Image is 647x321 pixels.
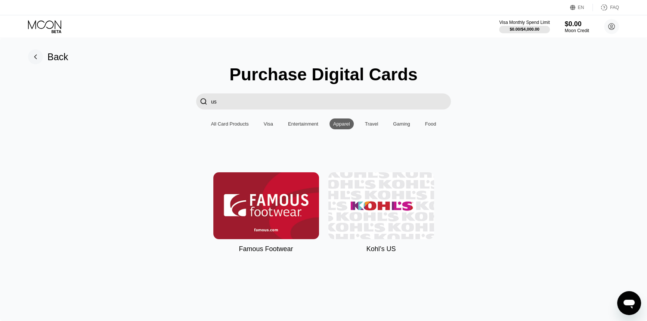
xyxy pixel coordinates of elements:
div: $0.00Moon Credit [565,20,589,33]
div: Visa Monthly Spend Limit [499,20,550,25]
div: $0.00 [565,20,589,28]
div: Visa Monthly Spend Limit$0.00/$4,000.00 [499,20,550,33]
div: Entertainment [284,118,322,129]
div: FAQ [610,5,619,10]
div: EN [570,4,593,11]
iframe: Button to launch messaging window [617,291,641,315]
div: Gaming [393,121,410,127]
div: Moon Credit [565,28,589,33]
div: Back [28,49,68,64]
div: Apparel [333,121,350,127]
div: Gaming [389,118,414,129]
div: Purchase Digital Cards [229,64,418,84]
div: Kohl’s US [366,245,396,253]
input: Search card products [211,93,451,109]
div: Visa [264,121,273,127]
div:  [200,97,207,106]
div: Visa [260,118,277,129]
div: Food [421,118,440,129]
div: FAQ [593,4,619,11]
div: Food [425,121,436,127]
div: Travel [365,121,378,127]
div:  [196,93,211,109]
div: All Card Products [211,121,249,127]
div: EN [578,5,584,10]
div: Entertainment [288,121,318,127]
div: $0.00 / $4,000.00 [510,27,539,31]
div: Famous Footwear [239,245,293,253]
div: Travel [361,118,382,129]
div: Back [47,52,68,62]
div: All Card Products [207,118,253,129]
div: Apparel [329,118,354,129]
